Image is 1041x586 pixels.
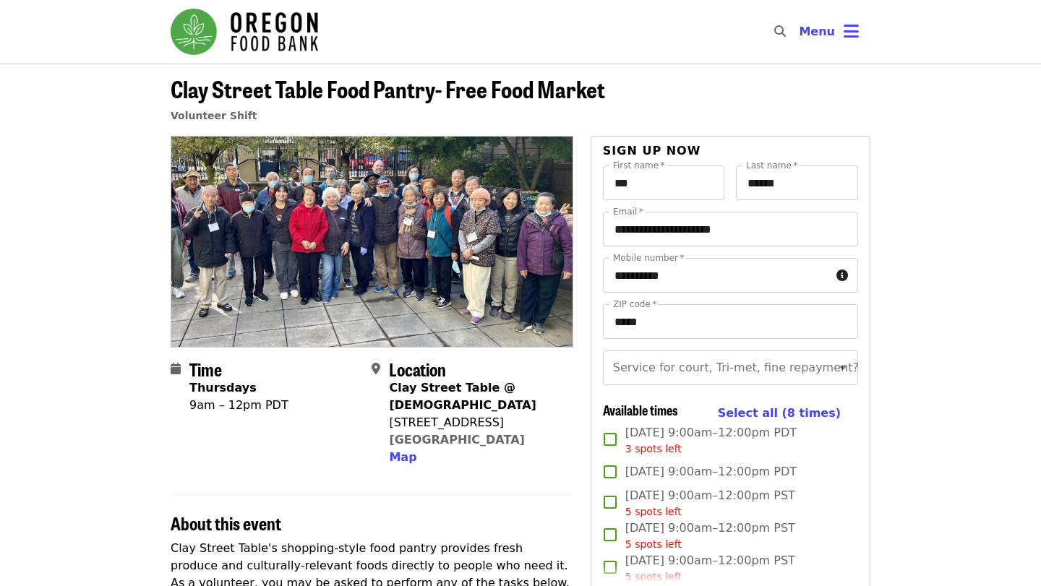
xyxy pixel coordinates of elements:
span: Menu [799,25,835,38]
i: search icon [774,25,786,38]
span: [DATE] 9:00am–12:00pm PDT [625,463,797,481]
input: Email [603,212,858,246]
label: Mobile number [613,254,684,262]
span: Clay Street Table Food Pantry- Free Food Market [171,72,605,105]
strong: Clay Street Table @ [DEMOGRAPHIC_DATA] [389,381,536,412]
span: [DATE] 9:00am–12:00pm PST [625,487,795,520]
span: Sign up now [603,144,701,158]
img: Oregon Food Bank - Home [171,9,318,55]
label: First name [613,161,665,170]
a: Volunteer Shift [171,110,257,121]
span: Available times [603,400,678,419]
input: ZIP code [603,304,858,339]
i: map-marker-alt icon [372,362,380,376]
span: Map [389,450,416,464]
span: Time [189,356,222,382]
span: Location [389,356,446,382]
button: Toggle account menu [787,14,870,49]
button: Select all (8 times) [718,402,841,424]
span: [DATE] 9:00am–12:00pm PST [625,552,795,585]
input: Mobile number [603,258,831,293]
label: Last name [746,161,797,170]
img: Clay Street Table Food Pantry- Free Food Market organized by Oregon Food Bank [171,137,573,346]
span: 3 spots left [625,443,682,454]
span: Select all (8 times) [718,406,841,420]
input: Last name [736,165,858,200]
input: Search [794,14,806,49]
button: Map [389,449,416,466]
button: Open [833,358,853,378]
input: First name [603,165,725,200]
strong: Thursdays [189,381,257,395]
span: 5 spots left [625,538,682,550]
span: About this event [171,510,281,535]
i: bars icon [844,21,859,42]
i: circle-info icon [836,269,848,283]
div: [STREET_ADDRESS] [389,414,561,431]
div: 9am – 12pm PDT [189,397,288,414]
span: [DATE] 9:00am–12:00pm PDT [625,424,797,457]
a: [GEOGRAPHIC_DATA] [389,433,524,447]
label: Email [613,207,643,216]
label: ZIP code [613,300,656,309]
i: calendar icon [171,362,181,376]
span: [DATE] 9:00am–12:00pm PST [625,520,795,552]
span: 5 spots left [625,506,682,517]
span: 5 spots left [625,571,682,582]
